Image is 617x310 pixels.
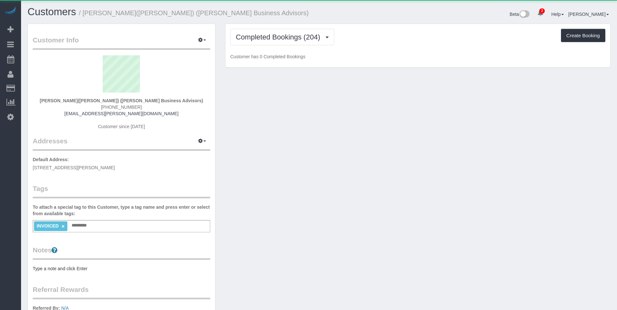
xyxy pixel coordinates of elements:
label: To attach a special tag to this Customer, type a tag name and press enter or select from availabl... [33,204,210,217]
legend: Referral Rewards [33,285,210,299]
span: INVOICED [37,223,59,228]
legend: Customer Info [33,35,210,50]
a: [PERSON_NAME] [568,12,609,17]
span: [STREET_ADDRESS][PERSON_NAME] [33,165,115,170]
a: Beta [510,12,530,17]
small: / [PERSON_NAME]([PERSON_NAME]) ([PERSON_NAME] Business Advisors) [79,9,309,17]
span: Completed Bookings (204) [236,33,323,41]
a: Help [551,12,564,17]
img: Automaid Logo [4,6,17,16]
a: Customers [28,6,76,17]
strong: [PERSON_NAME]([PERSON_NAME]) ([PERSON_NAME] Business Advisors) [40,98,203,103]
span: [PHONE_NUMBER] [101,105,142,110]
label: Default Address: [33,156,69,163]
span: Customer since [DATE] [98,124,145,129]
legend: Tags [33,184,210,198]
a: 2 [534,6,547,21]
pre: Type a note and click Enter [33,265,210,272]
a: [EMAIL_ADDRESS][PERSON_NAME][DOMAIN_NAME] [64,111,178,116]
button: Create Booking [561,29,605,42]
p: Customer has 0 Completed Bookings [230,53,605,60]
button: Completed Bookings (204) [230,29,334,45]
span: 2 [539,8,545,14]
a: × [62,224,64,229]
legend: Notes [33,245,210,260]
img: New interface [519,10,530,19]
